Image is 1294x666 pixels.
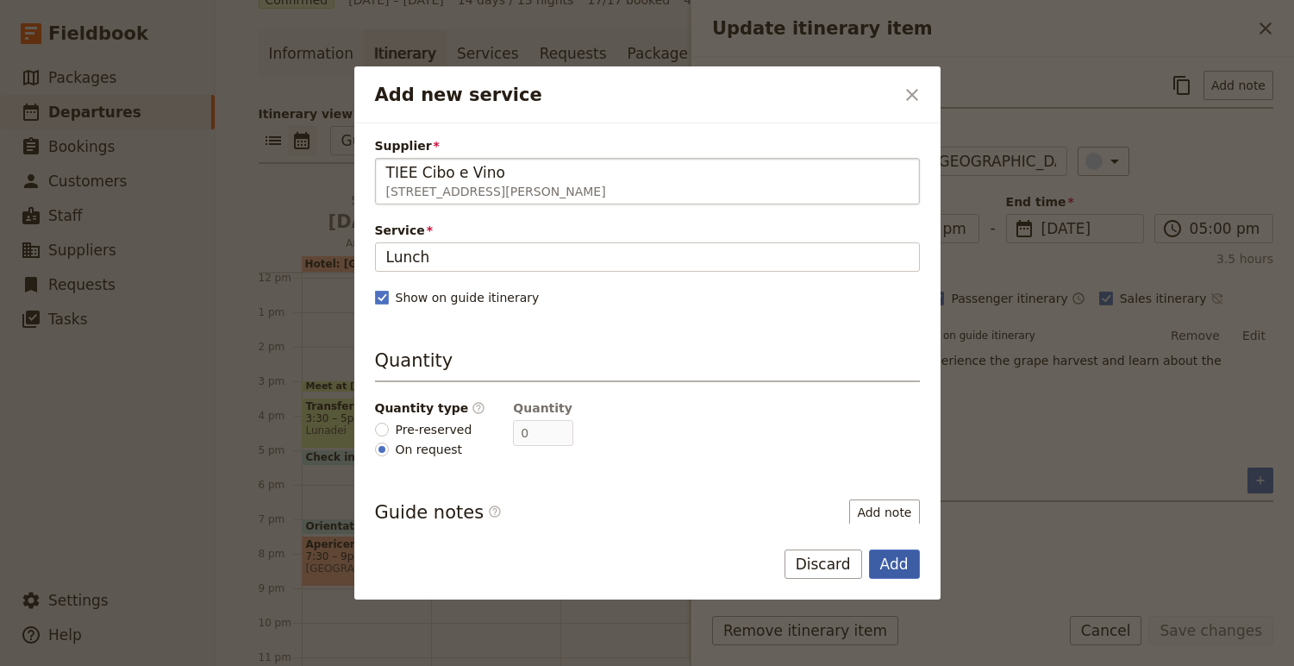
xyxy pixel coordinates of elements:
[488,505,502,518] span: ​
[375,348,920,382] h3: Quantity
[869,550,920,579] button: Add
[375,222,920,239] span: Service
[472,401,485,415] span: ​
[375,423,389,437] input: Pre-reserved
[375,399,486,417] div: Quantity type
[513,420,573,446] input: Quantity
[375,499,503,525] h3: Guide notes
[375,82,894,108] h2: Add new service
[396,441,463,458] span: On request
[897,80,927,110] button: Close dialog
[386,162,506,183] span: TIEE Cibo e Vino
[396,289,540,306] span: Show on guide itinerary
[785,550,862,579] button: Discard
[396,421,472,438] span: Pre-reserved
[849,499,919,525] button: Add note
[375,443,389,456] input: On request
[386,247,909,267] input: Service
[513,401,572,415] span: Quantity
[375,137,920,154] span: Supplier
[386,183,909,200] span: [STREET_ADDRESS][PERSON_NAME]
[488,505,502,525] span: ​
